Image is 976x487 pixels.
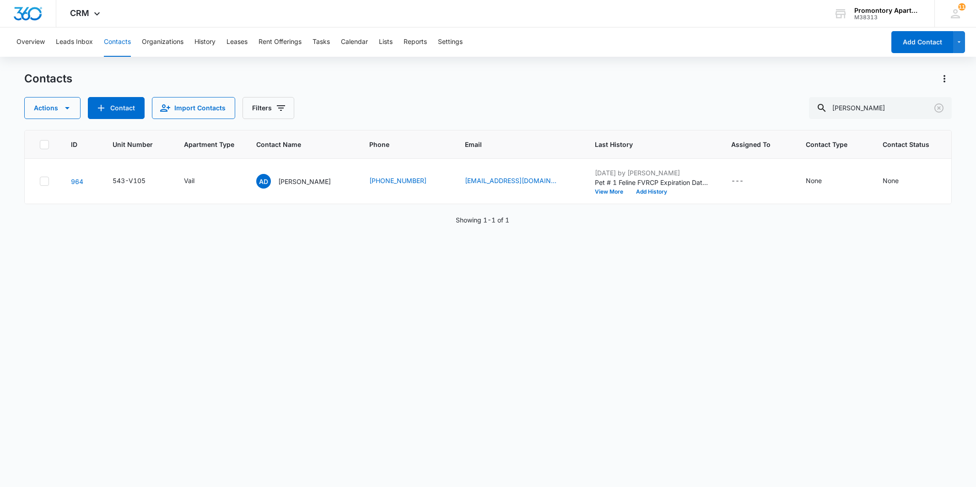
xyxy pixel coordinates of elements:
[630,189,674,195] button: Add History
[226,27,248,57] button: Leases
[70,8,89,18] span: CRM
[16,27,45,57] button: Overview
[369,176,426,185] a: [PHONE_NUMBER]
[465,140,560,149] span: Email
[595,140,696,149] span: Last History
[259,27,302,57] button: Rent Offerings
[731,176,760,187] div: Assigned To - - Select to Edit Field
[194,27,216,57] button: History
[184,176,194,185] div: Vail
[379,27,393,57] button: Lists
[958,3,965,11] span: 11
[369,140,430,149] span: Phone
[56,27,93,57] button: Leads Inbox
[71,140,77,149] span: ID
[142,27,183,57] button: Organizations
[883,140,929,149] span: Contact Status
[404,27,427,57] button: Reports
[341,27,368,57] button: Calendar
[152,97,235,119] button: Import Contacts
[369,176,443,187] div: Phone - (970) 573-1036 - Select to Edit Field
[731,140,771,149] span: Assigned To
[806,176,838,187] div: Contact Type - None - Select to Edit Field
[256,174,347,189] div: Contact Name - Andrea Darby - Select to Edit Field
[595,168,709,178] p: [DATE] by [PERSON_NAME]
[256,174,271,189] span: AD
[184,176,211,187] div: Apartment Type - Vail - Select to Edit Field
[883,176,899,185] div: None
[854,7,921,14] div: account name
[809,97,952,119] input: Search Contacts
[438,27,463,57] button: Settings
[731,176,744,187] div: ---
[71,178,83,185] a: Navigate to contact details page for Andrea Darby
[465,176,573,187] div: Email - andreadarby55@comcast.net - Select to Edit Field
[806,176,822,185] div: None
[891,31,953,53] button: Add Contact
[24,97,81,119] button: Actions
[932,101,946,115] button: Clear
[278,177,331,186] p: [PERSON_NAME]
[184,140,234,149] span: Apartment Type
[88,97,145,119] button: Add Contact
[104,27,131,57] button: Contacts
[595,189,630,195] button: View More
[24,72,72,86] h1: Contacts
[937,71,952,86] button: Actions
[113,176,146,185] div: 543-V105
[465,176,556,185] a: [EMAIL_ADDRESS][DOMAIN_NAME]
[456,215,509,225] p: Showing 1-1 of 1
[243,97,294,119] button: Filters
[806,140,847,149] span: Contact Type
[113,140,162,149] span: Unit Number
[595,178,709,187] p: Pet # 1 Feline FVRCP Expiration Date changed to [DATE].
[256,140,334,149] span: Contact Name
[113,176,162,187] div: Unit Number - 543-V105 - Select to Edit Field
[883,176,915,187] div: Contact Status - None - Select to Edit Field
[958,3,965,11] div: notifications count
[854,14,921,21] div: account id
[313,27,330,57] button: Tasks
